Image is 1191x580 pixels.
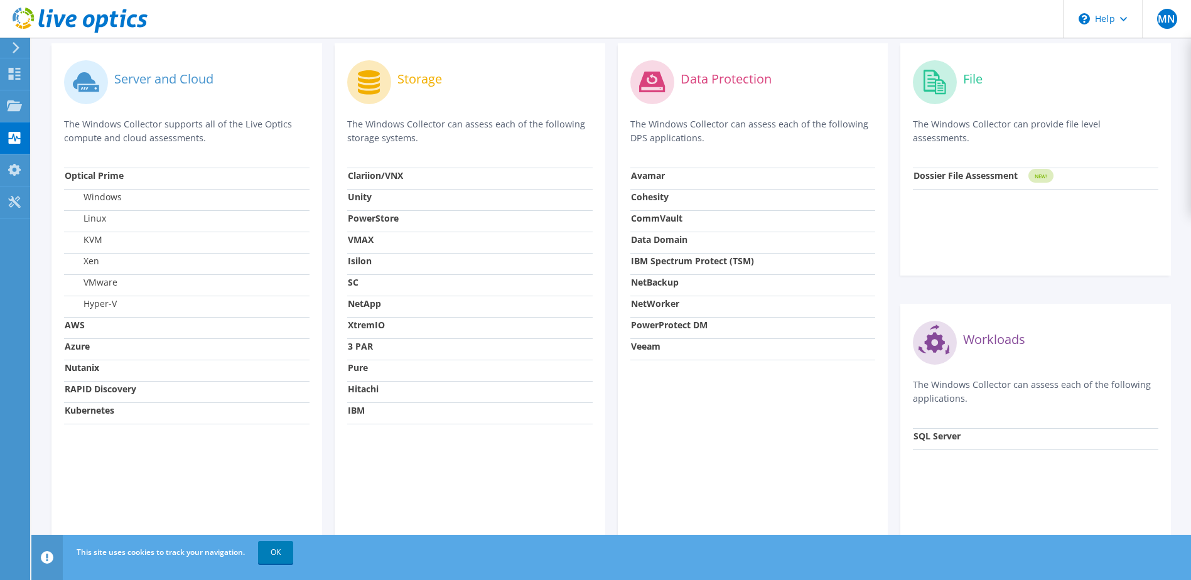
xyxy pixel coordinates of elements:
[631,319,708,331] strong: PowerProtect DM
[114,73,213,85] label: Server and Cloud
[348,212,399,224] strong: PowerStore
[1157,9,1177,29] span: MN
[348,319,385,331] strong: XtremIO
[348,383,379,395] strong: Hitachi
[913,117,1158,145] p: The Windows Collector can provide file level assessments.
[347,117,593,145] p: The Windows Collector can assess each of the following storage systems.
[65,340,90,352] strong: Azure
[65,234,102,246] label: KVM
[65,319,85,331] strong: AWS
[348,255,372,267] strong: Isilon
[64,117,310,145] p: The Windows Collector supports all of the Live Optics compute and cloud assessments.
[65,212,106,225] label: Linux
[913,430,961,442] strong: SQL Server
[65,383,136,395] strong: RAPID Discovery
[348,362,368,373] strong: Pure
[631,212,682,224] strong: CommVault
[348,191,372,203] strong: Unity
[65,276,117,289] label: VMware
[631,276,679,288] strong: NetBackup
[630,117,876,145] p: The Windows Collector can assess each of the following DPS applications.
[1035,173,1047,180] tspan: NEW!
[913,378,1158,405] p: The Windows Collector can assess each of the following applications.
[348,234,374,245] strong: VMAX
[631,298,679,309] strong: NetWorker
[631,340,660,352] strong: Veeam
[65,169,124,181] strong: Optical Prime
[963,73,983,85] label: File
[65,362,99,373] strong: Nutanix
[631,191,669,203] strong: Cohesity
[65,191,122,203] label: Windows
[348,340,373,352] strong: 3 PAR
[631,234,687,245] strong: Data Domain
[348,276,358,288] strong: SC
[65,298,117,310] label: Hyper-V
[397,73,442,85] label: Storage
[913,169,1018,181] strong: Dossier File Assessment
[631,255,754,267] strong: IBM Spectrum Protect (TSM)
[1079,13,1090,24] svg: \n
[681,73,772,85] label: Data Protection
[77,547,245,557] span: This site uses cookies to track your navigation.
[348,169,403,181] strong: Clariion/VNX
[631,169,665,181] strong: Avamar
[65,404,114,416] strong: Kubernetes
[348,298,381,309] strong: NetApp
[963,333,1025,346] label: Workloads
[65,255,99,267] label: Xen
[258,541,293,564] a: OK
[348,404,365,416] strong: IBM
